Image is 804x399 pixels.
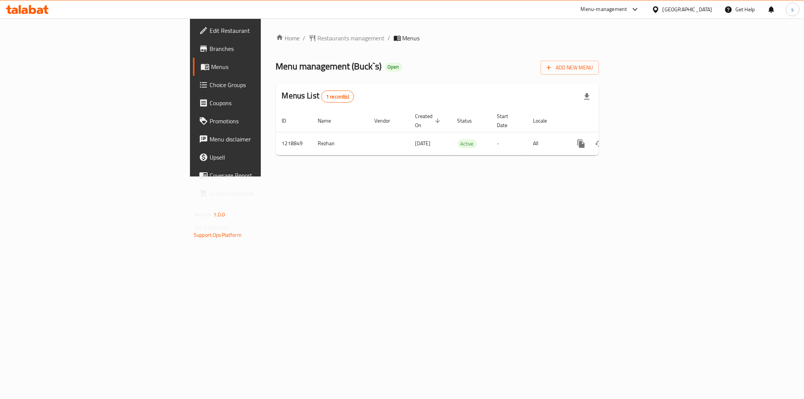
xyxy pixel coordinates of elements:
a: Coverage Report [193,166,324,184]
span: Branches [210,44,318,53]
h2: Menus List [282,90,354,103]
span: Coverage Report [210,171,318,180]
td: - [491,132,527,155]
a: Restaurants management [309,34,385,43]
span: Choice Groups [210,80,318,89]
a: Support.OpsPlatform [194,230,242,240]
span: Open [385,64,402,70]
a: Menus [193,58,324,76]
span: Menu disclaimer [210,135,318,144]
span: Get support on: [194,223,228,232]
a: Upsell [193,148,324,166]
span: Upsell [210,153,318,162]
span: Version: [194,210,212,219]
div: Export file [578,87,596,106]
table: enhanced table [276,109,651,155]
span: Add New Menu [547,63,593,72]
button: more [572,135,590,153]
span: Menus [403,34,420,43]
div: Total records count [321,91,354,103]
a: Edit Restaurant [193,21,324,40]
div: Menu-management [581,5,627,14]
span: 1 record(s) [322,93,354,100]
span: Edit Restaurant [210,26,318,35]
span: Restaurants management [318,34,385,43]
span: [DATE] [415,138,431,148]
button: Add New Menu [541,61,599,75]
td: All [527,132,566,155]
span: Name [318,116,341,125]
span: Created On [415,112,443,130]
div: [GEOGRAPHIC_DATA] [663,5,712,14]
span: Promotions [210,117,318,126]
a: Branches [193,40,324,58]
span: 1.0.0 [213,210,225,219]
span: Vendor [375,116,400,125]
th: Actions [566,109,651,132]
span: Menu management ( Buck`s ) [276,58,382,75]
nav: breadcrumb [276,34,599,43]
span: s [791,5,794,14]
td: Rezhan [312,132,369,155]
a: Choice Groups [193,76,324,94]
a: Menu disclaimer [193,130,324,148]
span: Menus [211,62,318,71]
li: / [388,34,391,43]
span: Locale [533,116,557,125]
div: Open [385,63,402,72]
span: Start Date [497,112,518,130]
span: Grocery Checklist [210,189,318,198]
button: Change Status [590,135,608,153]
a: Grocery Checklist [193,184,324,203]
span: Coupons [210,98,318,107]
a: Coupons [193,94,324,112]
span: Status [458,116,482,125]
span: Active [458,140,477,148]
span: ID [282,116,296,125]
a: Promotions [193,112,324,130]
